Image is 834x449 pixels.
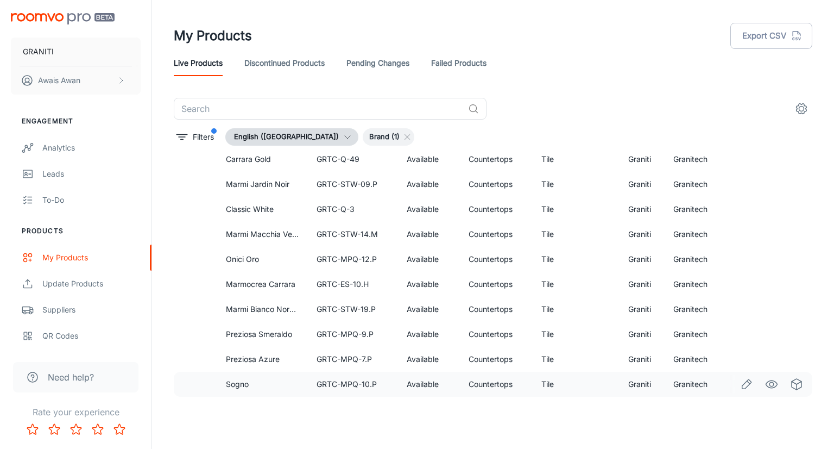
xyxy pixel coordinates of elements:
[665,272,722,297] td: Granitech
[42,330,141,342] div: QR Codes
[533,172,620,197] td: Tile
[620,172,664,197] td: Graniti
[398,322,459,347] td: Available
[665,247,722,272] td: Granitech
[308,347,399,372] td: GRTC-MPQ-7.P
[244,50,325,76] a: Discontinued Products
[308,147,399,172] td: GRTC-Q-49
[737,375,756,394] a: Edit
[42,168,141,180] div: Leads
[398,247,459,272] td: Available
[226,354,280,364] a: Preziosa Azure
[174,98,464,120] input: Search
[665,197,722,222] td: Granitech
[398,197,459,222] td: Available
[533,272,620,297] td: Tile
[533,347,620,372] td: Tile
[42,194,141,206] div: To-do
[730,23,812,49] button: Export CSV
[308,297,399,322] td: GRTC-STW-19.P
[620,322,664,347] td: Graniti
[762,375,781,394] a: See in Visualizer
[460,372,533,397] td: Countertops
[174,128,217,146] button: filter
[226,379,249,389] a: Sogno
[533,322,620,347] td: Tile
[620,147,664,172] td: Graniti
[665,347,722,372] td: Granitech
[620,297,664,322] td: Graniti
[226,229,311,239] a: Marmi Macchia Vecchia
[308,247,399,272] td: GRTC-MPQ-12.P
[42,304,141,316] div: Suppliers
[308,197,399,222] td: GRTC-Q-3
[620,347,664,372] td: Graniti
[226,204,274,214] a: Classic White
[87,419,109,440] button: Rate 4 star
[226,254,259,264] a: Onici Oro
[620,197,664,222] td: Graniti
[38,74,80,86] p: Awais Awan
[174,26,252,46] h1: My Products
[174,50,223,76] a: Live Products
[225,128,358,146] button: English ([GEOGRAPHIC_DATA])
[22,419,43,440] button: Rate 1 star
[346,50,409,76] a: Pending Changes
[226,279,295,289] a: Marmocrea Carrara
[620,222,664,247] td: Graniti
[109,419,130,440] button: Rate 5 star
[398,347,459,372] td: Available
[398,372,459,397] td: Available
[665,172,722,197] td: Granitech
[11,13,115,24] img: Roomvo PRO Beta
[533,197,620,222] td: Tile
[42,252,141,264] div: My Products
[460,297,533,322] td: Countertops
[665,222,722,247] td: Granitech
[460,322,533,347] td: Countertops
[48,371,94,384] span: Need help?
[226,329,292,339] a: Preziosa Smeraldo
[11,66,141,95] button: Awais Awan
[226,154,271,164] a: Carrara Gold
[665,322,722,347] td: Granitech
[308,222,399,247] td: GRTC-STW-14.M
[460,347,533,372] td: Countertops
[787,375,806,394] a: See in Virtual Samples
[308,322,399,347] td: GRTC-MPQ-9.P
[665,147,722,172] td: Granitech
[226,304,305,314] a: Marmi Bianco Nordika
[620,272,664,297] td: Graniti
[620,247,664,272] td: Graniti
[533,147,620,172] td: Tile
[460,197,533,222] td: Countertops
[193,131,214,143] p: Filters
[665,297,722,322] td: Granitech
[363,128,414,146] div: Brand (1)
[398,222,459,247] td: Available
[460,247,533,272] td: Countertops
[460,222,533,247] td: Countertops
[398,272,459,297] td: Available
[363,132,406,142] span: Brand (1)
[398,297,459,322] td: Available
[533,297,620,322] td: Tile
[308,272,399,297] td: GRTC-ES-10.H
[11,38,141,66] button: GRANITI
[43,419,65,440] button: Rate 2 star
[791,98,812,120] button: settings
[308,372,399,397] td: GRTC-MPQ-10.P
[533,247,620,272] td: Tile
[65,419,87,440] button: Rate 3 star
[533,222,620,247] td: Tile
[398,147,459,172] td: Available
[431,50,486,76] a: Failed Products
[620,372,664,397] td: Graniti
[42,278,141,290] div: Update Products
[9,406,143,419] p: Rate your experience
[665,372,722,397] td: Granitech
[533,372,620,397] td: Tile
[23,46,54,58] p: GRANITI
[460,147,533,172] td: Countertops
[460,172,533,197] td: Countertops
